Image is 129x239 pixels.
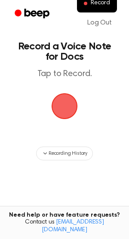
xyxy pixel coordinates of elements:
[15,69,114,80] p: Tap to Record.
[36,147,93,160] button: Recording History
[79,12,120,33] a: Log Out
[5,219,124,234] span: Contact us
[49,150,87,157] span: Recording History
[52,93,77,119] img: Beep Logo
[9,6,57,22] a: Beep
[15,41,114,62] h1: Record a Voice Note for Docs
[42,219,104,233] a: [EMAIL_ADDRESS][DOMAIN_NAME]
